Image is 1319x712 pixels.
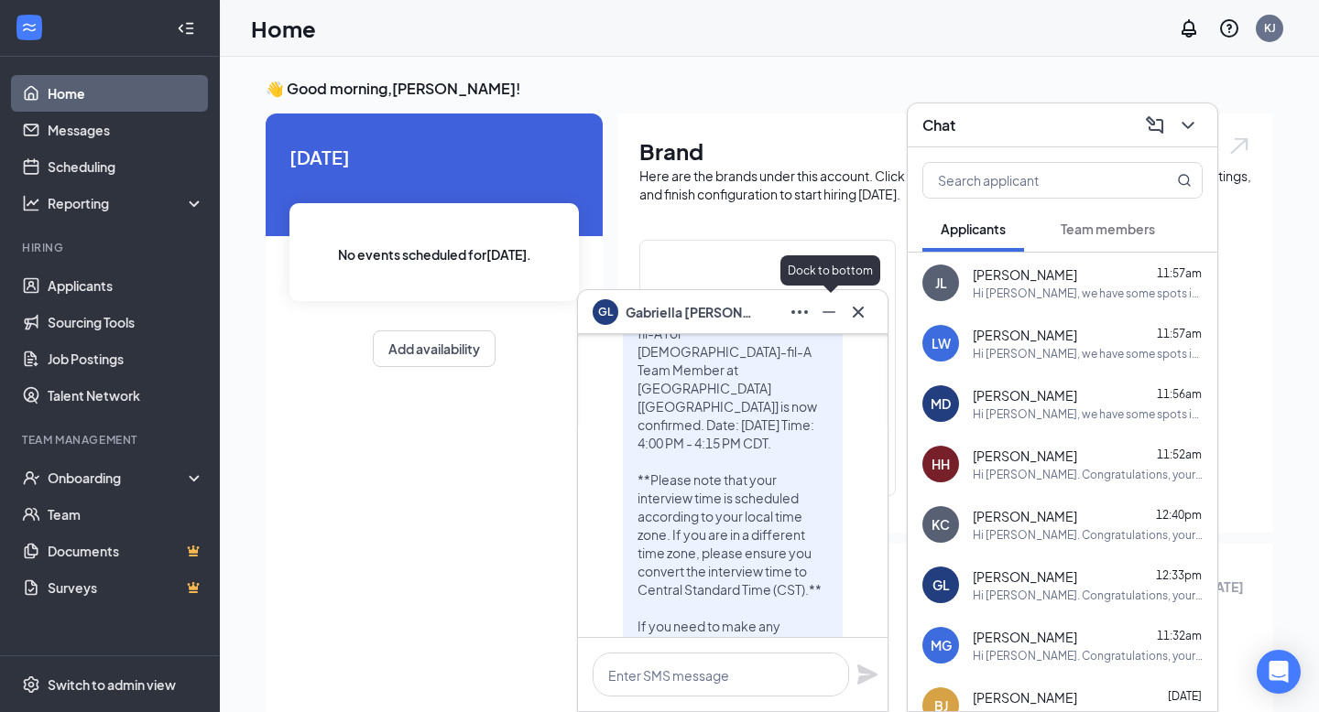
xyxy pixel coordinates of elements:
[973,447,1077,465] span: [PERSON_NAME]
[973,326,1077,344] span: [PERSON_NAME]
[22,675,40,694] svg: Settings
[935,274,947,292] div: JL
[1257,650,1301,694] div: Open Intercom Messenger
[973,567,1077,586] span: [PERSON_NAME]
[973,628,1077,646] span: [PERSON_NAME]
[639,135,1251,167] h1: Brand
[48,304,204,340] a: Sourcing Tools
[1157,629,1202,642] span: 11:32am
[626,302,754,322] span: Gabriella [PERSON_NAME]
[22,240,201,255] div: Hiring
[709,271,826,388] img: Chick-fil-A
[785,297,814,327] button: Ellipses
[932,334,951,352] div: LW
[973,346,1203,361] div: Hi [PERSON_NAME], we have some spots in the afternoon available this week. I will send an invitat...
[1168,689,1202,703] span: [DATE]
[48,148,204,185] a: Scheduling
[48,496,204,533] a: Team
[1157,387,1202,401] span: 11:56am
[22,469,40,487] svg: UserCheck
[1156,508,1202,522] span: 12:40pm
[973,588,1203,603] div: Hi [PERSON_NAME]. Congratulations, your meeting with [DEMOGRAPHIC_DATA]-fil-A for [DEMOGRAPHIC_DA...
[22,432,201,448] div: Team Management
[1227,135,1251,156] img: open.6027fd2a22e1237b5b06.svg
[818,301,840,323] svg: Minimize
[48,267,204,304] a: Applicants
[338,244,531,264] span: No events scheduled for [DATE] .
[973,386,1077,405] span: [PERSON_NAME]
[1061,221,1155,237] span: Team members
[48,533,204,569] a: DocumentsCrown
[48,194,205,212] div: Reporting
[973,527,1203,543] div: Hi [PERSON_NAME]. Congratulations, your meeting with [DEMOGRAPHIC_DATA]-fil-A for [DEMOGRAPHIC_DA...
[931,636,952,654] div: MG
[251,13,316,44] h1: Home
[1156,568,1202,582] span: 12:33pm
[973,406,1203,422] div: Hi [PERSON_NAME], we have some spots in the afternoon available this week. I will send an invitat...
[973,648,1203,663] div: Hi [PERSON_NAME]. Congratulations, your meeting with [DEMOGRAPHIC_DATA]-fil-A for [DEMOGRAPHIC_DA...
[1157,266,1202,280] span: 11:57am
[22,194,40,212] svg: Analysis
[1177,173,1192,188] svg: MagnifyingGlass
[922,115,955,135] h3: Chat
[973,286,1203,301] div: Hi [PERSON_NAME], we have some spots in the afternoon available this week. I will send an invitat...
[932,515,950,534] div: KC
[48,377,204,414] a: Talent Network
[973,688,1077,707] span: [PERSON_NAME]
[973,467,1203,482] div: Hi [PERSON_NAME]. Congratulations, your meeting with [DEMOGRAPHIC_DATA]-fil-A for [DEMOGRAPHIC_DA...
[1144,114,1166,136] svg: ComposeMessage
[789,301,811,323] svg: Ellipses
[1264,20,1276,36] div: KJ
[973,507,1077,525] span: [PERSON_NAME]
[1173,111,1203,140] button: ChevronDown
[932,455,950,473] div: HH
[932,576,950,594] div: GL
[973,265,1077,284] span: [PERSON_NAME]
[1218,17,1240,39] svg: QuestionInfo
[1140,111,1170,140] button: ComposeMessage
[1178,17,1200,39] svg: Notifications
[847,301,869,323] svg: Cross
[923,163,1140,198] input: Search applicant
[48,340,204,377] a: Job Postings
[844,297,873,327] button: Cross
[48,469,189,487] div: Onboarding
[941,221,1006,237] span: Applicants
[814,297,844,327] button: Minimize
[266,79,1273,99] h3: 👋 Good morning, [PERSON_NAME] !
[856,663,878,685] svg: Plane
[48,112,204,148] a: Messages
[289,143,579,171] span: [DATE]
[48,675,176,694] div: Switch to admin view
[780,255,880,286] div: Dock to bottom
[1157,327,1202,340] span: 11:57am
[639,167,1251,203] div: Here are the brands under this account. Click into a brand to see your locations, managers, job p...
[48,75,204,112] a: Home
[1177,114,1199,136] svg: ChevronDown
[931,394,951,413] div: MD
[177,19,195,38] svg: Collapse
[373,330,496,367] button: Add availability
[20,18,38,37] svg: WorkstreamLogo
[1157,448,1202,461] span: 11:52am
[48,569,204,606] a: SurveysCrown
